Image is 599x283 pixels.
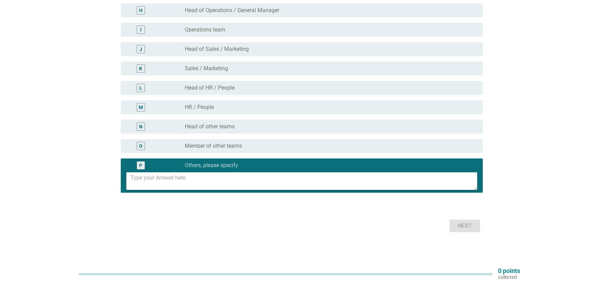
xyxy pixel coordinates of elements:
[185,84,235,91] label: Head of HR / People
[185,123,235,130] label: Head of other teams
[140,26,142,34] div: I
[185,46,249,53] label: Head of Sales / Marketing
[185,7,279,14] label: Head of Operations / General Manager
[139,65,142,72] div: K
[498,274,520,280] p: collected
[185,143,242,149] label: Member of other teams
[185,162,238,169] label: Others, please specify
[185,26,225,33] label: Operations team
[139,123,143,130] div: N
[185,65,228,72] label: Sales / Marketing
[139,84,142,92] div: L
[139,46,142,53] div: J
[139,143,143,150] div: O
[139,162,142,169] div: P
[139,7,143,14] div: H
[139,104,143,111] div: M
[185,104,214,111] label: HR / People
[498,268,520,274] p: 0 points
